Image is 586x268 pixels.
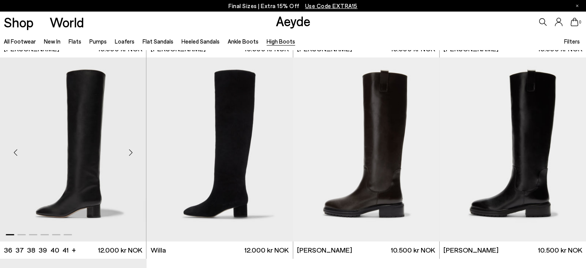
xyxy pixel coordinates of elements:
a: Pumps [89,38,107,45]
a: Flat Sandals [143,38,173,45]
li: 37 [15,245,24,255]
span: [PERSON_NAME] [297,245,352,255]
span: 10.500 kr NOK [538,245,582,255]
div: Next slide [119,141,142,164]
span: Navigate to /collections/ss25-final-sizes [305,2,358,9]
li: 38 [27,245,35,255]
a: 6 / 6 1 / 6 2 / 6 3 / 6 4 / 6 5 / 6 6 / 6 1 / 6 Next slide Previous slide [146,57,292,241]
a: Flats [69,38,81,45]
span: [PERSON_NAME] [443,245,499,255]
li: 36 [4,245,12,255]
a: 0 [571,18,578,26]
a: All Footwear [4,38,36,45]
span: Filters [564,38,580,45]
span: 12.000 kr NOK [98,245,142,255]
li: 40 [50,245,59,255]
a: High Boots [267,38,295,45]
span: 12.000 kr NOK [244,245,289,255]
a: [PERSON_NAME] 10.500 kr NOK [440,241,586,259]
div: 2 / 6 [146,57,292,241]
a: Shop [4,15,34,29]
p: Final Sizes | Extra 15% Off [228,1,358,11]
img: Willa Suede Over-Knee Boots [146,57,292,241]
div: 1 / 6 [146,57,292,241]
span: 0 [578,20,582,24]
li: + [71,244,76,255]
span: Willa [151,245,166,255]
div: Previous slide [4,141,27,164]
img: Henry Knee-High Boots [293,57,439,241]
img: Henry Knee-High Boots [440,57,586,241]
a: New In [44,38,60,45]
li: 41 [62,245,68,255]
ul: variant [4,245,66,255]
a: World [50,15,84,29]
a: Loafers [115,38,134,45]
img: Willa Suede Over-Knee Boots [292,57,438,241]
a: Aeyde [276,13,311,29]
a: Willa 12.000 kr NOK [146,241,292,259]
span: 10.500 kr NOK [391,245,435,255]
a: [PERSON_NAME] 10.500 kr NOK [293,241,439,259]
img: Willa Leather Over-Knee Boots [146,57,292,241]
a: Ankle Boots [228,38,259,45]
div: 2 / 6 [292,57,438,241]
a: Heeled Sandals [181,38,220,45]
li: 39 [39,245,47,255]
